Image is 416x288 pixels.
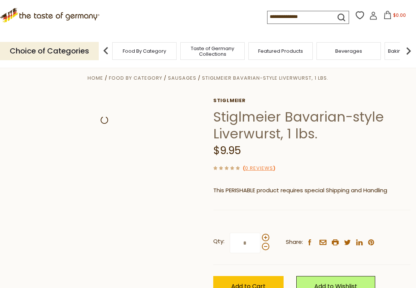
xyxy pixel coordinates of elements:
[168,74,196,82] a: Sausages
[401,43,416,58] img: next arrow
[213,143,241,158] span: $9.95
[245,165,273,172] a: 0 Reviews
[243,165,275,172] span: ( )
[213,98,410,104] a: Stiglmeier
[286,238,303,247] span: Share:
[213,108,410,142] h1: Stiglmeier Bavarian-style Liverwurst, 1 lbs.
[379,11,411,22] button: $0.00
[258,48,303,54] a: Featured Products
[183,46,242,57] a: Taste of Germany Collections
[230,233,260,253] input: Qty:
[109,74,162,82] a: Food By Category
[202,74,328,82] a: Stiglmeier Bavarian-style Liverwurst, 1 lbs.
[213,237,224,246] strong: Qty:
[123,48,166,54] a: Food By Category
[335,48,362,54] a: Beverages
[88,74,103,82] a: Home
[393,12,406,18] span: $0.00
[220,201,410,210] li: We will ship this product in heat-protective packaging and ice.
[213,186,410,195] p: This PERISHABLE product requires special Shipping and Handling
[98,43,113,58] img: previous arrow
